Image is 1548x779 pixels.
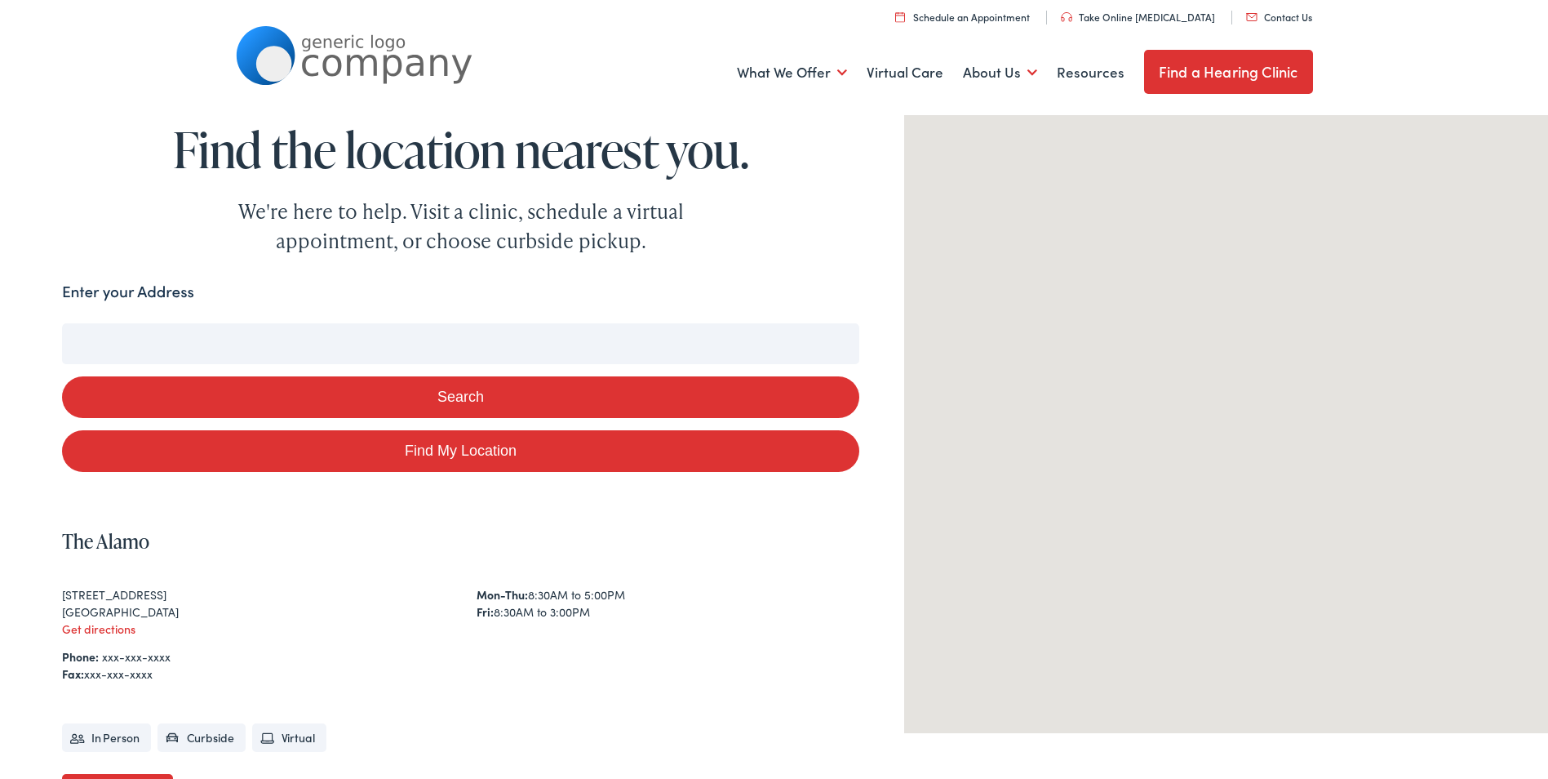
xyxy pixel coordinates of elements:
div: We're here to help. Visit a clinic, schedule a virtual appointment, or choose curbside pickup. [200,197,722,256]
div: xxx-xxx-xxxx [62,665,859,683]
div: The Alamo [1206,403,1245,442]
li: In Person [62,723,151,752]
a: Find a Hearing Clinic [1144,50,1313,94]
li: Curbside [157,723,246,752]
img: utility icon [1061,12,1072,22]
img: utility icon [895,11,905,22]
a: Find My Location [62,430,859,472]
a: Get directions [62,621,135,637]
a: What We Offer [737,42,847,103]
a: About Us [963,42,1037,103]
div: [GEOGRAPHIC_DATA] [62,603,445,621]
h1: Find the location nearest you. [62,122,859,176]
strong: Fri: [477,603,494,620]
a: Contact Us [1246,10,1312,24]
a: xxx-xxx-xxxx [102,648,171,665]
div: 8:30AM to 5:00PM 8:30AM to 3:00PM [477,586,859,621]
li: Virtual [252,723,326,752]
strong: Fax: [62,665,84,682]
a: Resources [1057,42,1124,103]
a: Take Online [MEDICAL_DATA] [1061,10,1215,24]
a: The Alamo [62,527,149,554]
input: Enter your address or zip code [62,323,859,364]
a: Schedule an Appointment [895,10,1030,24]
img: utility icon [1246,13,1257,21]
button: Search [62,376,859,418]
strong: Phone: [62,648,99,665]
div: [STREET_ADDRESS] [62,586,445,603]
label: Enter your Address [62,280,194,304]
strong: Mon-Thu: [477,586,528,603]
a: Virtual Care [867,42,943,103]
